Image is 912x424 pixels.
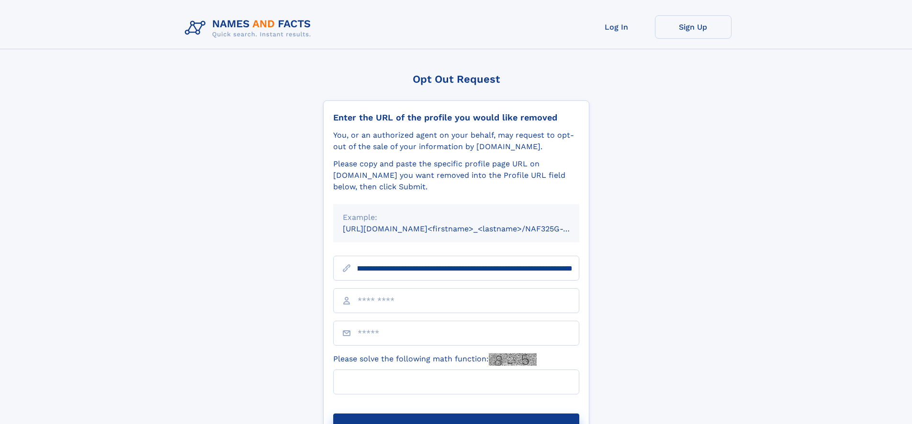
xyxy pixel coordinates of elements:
[578,15,655,39] a: Log In
[343,212,570,223] div: Example:
[181,15,319,41] img: Logo Names and Facts
[333,112,579,123] div: Enter the URL of the profile you would like removed
[333,130,579,152] div: You, or an authorized agent on your behalf, may request to opt-out of the sale of your informatio...
[323,73,589,85] div: Opt Out Request
[333,353,537,366] label: Please solve the following math function:
[343,224,597,233] small: [URL][DOMAIN_NAME]<firstname>_<lastname>/NAF325G-xxxxxxxx
[655,15,732,39] a: Sign Up
[333,158,579,193] div: Please copy and paste the specific profile page URL on [DOMAIN_NAME] you want removed into the Pr...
